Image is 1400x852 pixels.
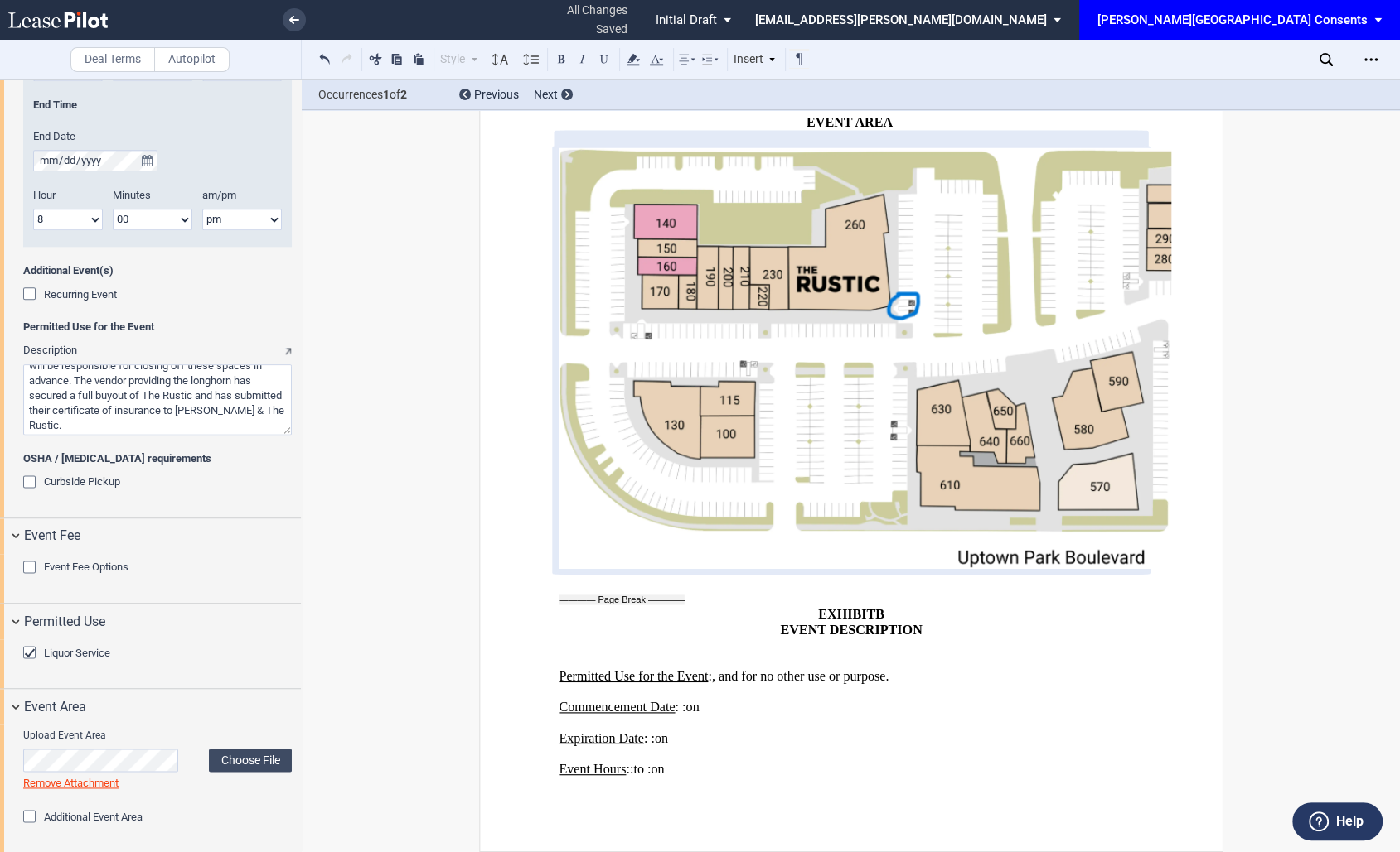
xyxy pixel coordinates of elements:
span: Previous [474,88,519,101]
md-checkbox: Liquor Service [23,645,110,662]
span: Description [23,344,77,356]
span: Initial Draft [656,12,717,27]
button: Toggle Control Characters [789,49,809,69]
div: [PERSON_NAME][GEOGRAPHIC_DATA] Consents [1097,12,1368,27]
span: on [685,700,699,715]
span: : [643,730,647,745]
img: popout_long_text.png [284,348,292,354]
span: Additional Event(s) [23,263,292,278]
button: true [137,150,157,171]
span: Permitted Use for the Event [23,320,292,335]
span: End Time [33,99,77,111]
label: Autopilot [154,47,230,72]
div: Insert [731,49,779,70]
button: Cut [366,49,385,69]
div: Next [534,87,573,103]
span: EXHIBIT [818,607,875,622]
button: Paste [409,49,429,69]
button: Underline [594,49,614,69]
a: Remove Attachment [23,777,119,789]
span: : [647,762,650,777]
span: EVENT DESCRIPTION [780,622,922,637]
span: Event Fee [24,526,80,546]
div: Previous [459,87,519,103]
label: Deal Terms [70,47,155,72]
span: Hour [33,189,56,201]
div: Open Lease options menu [1358,46,1384,73]
md-checkbox: Recurring Event [23,286,117,303]
md-checkbox: Event Fee Options [23,560,128,576]
span: End Date [33,130,75,142]
span: Curbside Pickup [44,475,120,488]
span: : [675,700,678,715]
span: am/pm [202,189,236,201]
button: Bold [551,49,571,69]
md-checkbox: Curbside Pickup [23,474,120,491]
span: Event Area [24,697,86,717]
span: : [626,762,629,777]
span: Commencement Date [559,700,675,715]
label: Help [1336,811,1364,832]
span: Permitted Use for the Event [559,668,708,683]
span: on [651,762,664,777]
label: Choose File [209,749,292,772]
span: Recurring Event [44,288,117,301]
span: EVENT AREA [806,115,892,130]
span: Permitted Use [24,612,105,632]
b: 2 [400,88,407,101]
button: Help [1292,802,1383,840]
button: Copy [387,49,407,69]
span: : [629,762,632,777]
span: Upload Event Area [23,729,292,743]
span: Next [534,88,558,101]
span: Occurrences of [318,86,447,103]
span: Expiration Date [559,730,644,745]
span: Liquor Service [44,647,110,659]
span: Additional Event Area [44,811,143,823]
span: Event Fee Options [44,561,128,573]
md-checkbox: Additional Event Area [23,809,143,826]
img: 8LM2JlMHwZMaLWYDAYDAaDwdDu+f+bGExBijfPJwAAAABJRU5ErkJggg== [559,148,1171,569]
span: : [708,668,711,683]
span: OSHA / [MEDICAL_DATA] requirements [23,451,292,466]
span: Event Hours [559,762,626,777]
button: Undo [315,49,335,69]
span: , and for no other use or purpose. [711,668,889,683]
span: Minutes [113,189,151,201]
b: 1 [383,88,390,101]
button: Italic [573,49,593,69]
span: on [654,730,667,745]
span: to [633,762,644,777]
span: B [875,607,884,622]
span: : [651,730,654,745]
span: : [681,700,685,715]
